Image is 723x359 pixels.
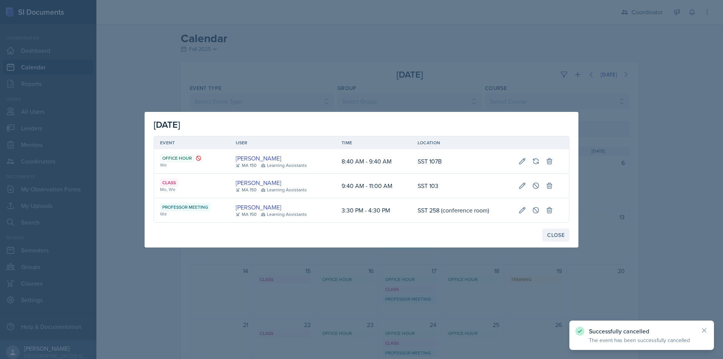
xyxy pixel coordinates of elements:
a: [PERSON_NAME] [236,178,281,187]
p: Successfully cancelled [589,327,694,335]
div: Learning Assistants [261,162,307,169]
div: MA 150 [236,162,256,169]
div: MA 150 [236,186,256,193]
div: Learning Assistants [261,186,307,193]
p: The event has been successfully cancelled [589,336,694,344]
th: Event [154,136,230,149]
div: We [160,211,224,217]
td: 3:30 PM - 4:30 PM [336,198,412,222]
div: [DATE] [154,118,569,131]
div: Class [160,179,178,187]
a: [PERSON_NAME] [236,203,281,212]
th: User [230,136,336,149]
th: Time [336,136,412,149]
td: 9:40 AM - 11:00 AM [336,174,412,198]
div: We [160,162,224,168]
a: [PERSON_NAME] [236,154,281,163]
div: MA 150 [236,211,256,218]
div: Close [547,232,564,238]
td: SST 103 [412,174,513,198]
td: SST 107B [412,149,513,174]
div: Professor Meeting [160,203,210,211]
button: Close [542,229,569,241]
td: 8:40 AM - 9:40 AM [336,149,412,174]
div: Learning Assistants [261,211,307,218]
div: Office Hour [160,154,194,162]
td: SST 258 (conference room) [412,198,513,222]
th: Location [412,136,513,149]
div: Mo, We [160,186,224,193]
